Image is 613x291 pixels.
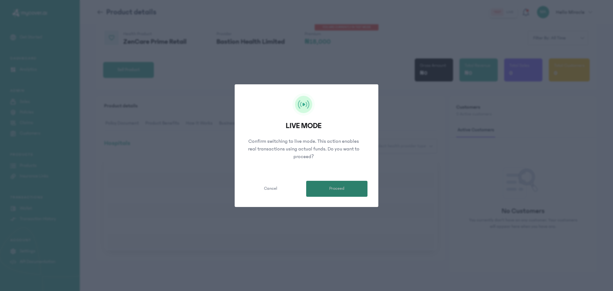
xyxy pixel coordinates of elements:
[240,121,367,131] p: live MODE
[264,185,277,192] span: Cancel
[306,181,367,197] button: Proceed
[329,185,344,192] span: Proceed
[240,181,301,197] button: Cancel
[240,137,367,160] p: Confirm switching to live mode. This action enables real transactions using actual funds. Do you ...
